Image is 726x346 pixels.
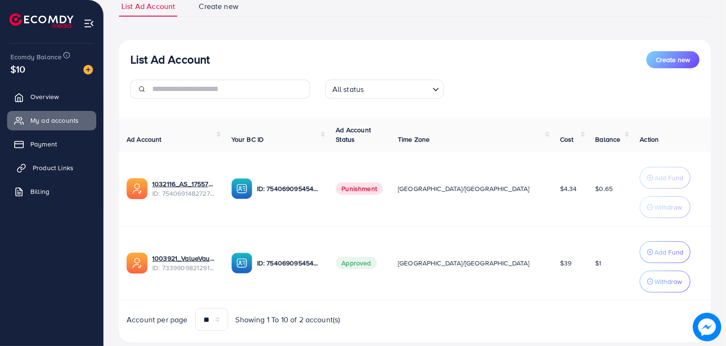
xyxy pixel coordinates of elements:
span: Time Zone [398,135,430,144]
span: Ad Account [127,135,162,144]
img: logo [9,13,74,28]
a: My ad accounts [7,111,96,130]
a: 1003921_ValueVault_1708955941628 [152,254,216,263]
button: Add Fund [640,241,690,263]
span: Punishment [336,182,383,195]
span: ID: 7339909821291855874 [152,263,216,273]
a: Payment [7,135,96,154]
span: ID: 7540691482727464967 [152,189,216,198]
p: Withdraw [654,276,682,287]
span: Showing 1 To 10 of 2 account(s) [236,314,340,325]
p: Withdraw [654,201,682,213]
p: ID: 7540690954542530567 [257,257,321,269]
span: List Ad Account [121,1,175,12]
span: Payment [30,139,57,149]
span: All status [331,82,366,96]
img: ic-ba-acc.ded83a64.svg [231,178,252,199]
div: Search for option [325,80,444,99]
p: Add Fund [654,172,683,183]
span: Action [640,135,659,144]
a: Product Links [7,158,96,177]
span: [GEOGRAPHIC_DATA]/[GEOGRAPHIC_DATA] [398,258,530,268]
h3: List Ad Account [130,53,210,66]
span: Ad Account Status [336,125,371,144]
span: Product Links [33,163,74,173]
span: $39 [560,258,571,268]
span: $4.34 [560,184,577,193]
span: Cost [560,135,574,144]
p: ID: 7540690954542530567 [257,183,321,194]
a: 1032116_AS_1755704222613 [152,179,216,189]
button: Withdraw [640,196,690,218]
button: Withdraw [640,271,690,292]
span: My ad accounts [30,116,79,125]
span: Ecomdy Balance [10,52,62,62]
span: Create new [199,1,239,12]
a: Overview [7,87,96,106]
span: Overview [30,92,59,101]
span: Account per page [127,314,188,325]
p: Add Fund [654,246,683,258]
span: $10 [10,62,25,76]
img: image [83,65,93,74]
img: ic-ads-acc.e4c84228.svg [127,178,147,199]
span: $0.65 [596,184,613,193]
span: Create new [656,55,690,64]
img: ic-ads-acc.e4c84228.svg [127,253,147,273]
span: [GEOGRAPHIC_DATA]/[GEOGRAPHIC_DATA] [398,184,530,193]
span: Your BC ID [231,135,264,144]
button: Add Fund [640,167,690,189]
div: <span class='underline'>1032116_AS_1755704222613</span></br>7540691482727464967 [152,179,216,199]
img: menu [83,18,94,29]
img: ic-ba-acc.ded83a64.svg [231,253,252,273]
span: Billing [30,187,49,196]
div: <span class='underline'>1003921_ValueVault_1708955941628</span></br>7339909821291855874 [152,254,216,273]
a: Billing [7,182,96,201]
span: Approved [336,257,377,269]
img: image [693,313,721,341]
span: $1 [596,258,602,268]
button: Create new [646,51,699,68]
span: Balance [596,135,621,144]
input: Search for option [367,81,428,96]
